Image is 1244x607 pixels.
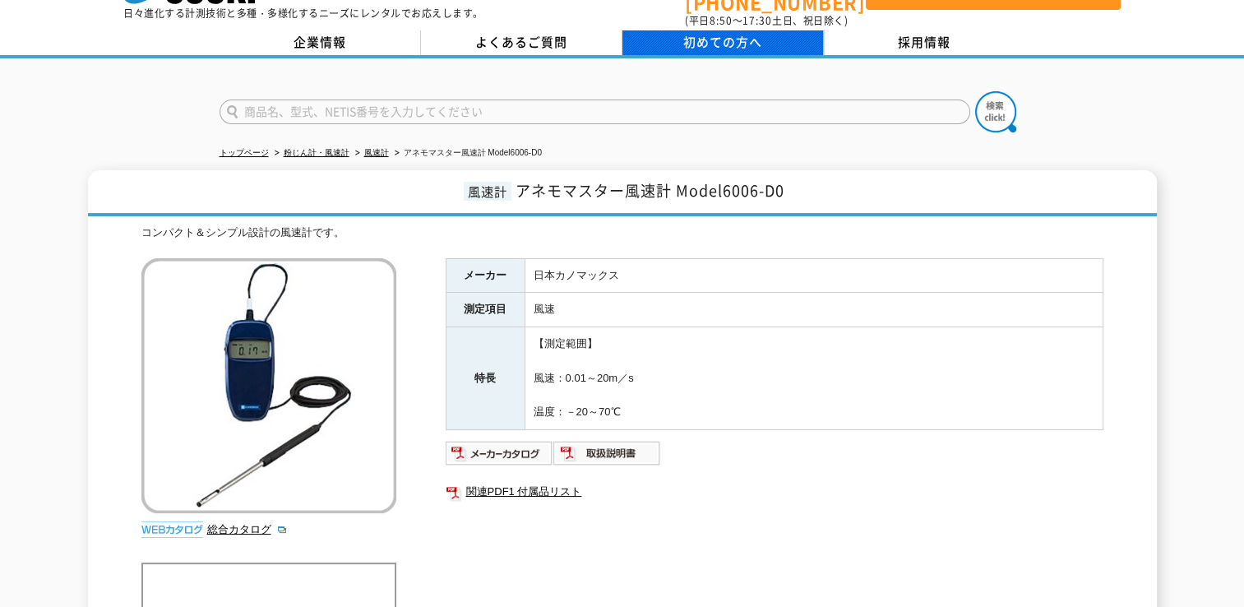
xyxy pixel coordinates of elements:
a: 企業情報 [220,30,421,55]
a: 採用情報 [824,30,1025,55]
img: 取扱説明書 [553,440,661,466]
span: 初めての方へ [683,33,762,51]
img: webカタログ [141,521,203,538]
a: 取扱説明書 [553,451,661,463]
img: btn_search.png [975,91,1016,132]
td: 風速 [525,293,1103,327]
div: コンパクト＆シンプル設計の風速計です。 [141,225,1103,242]
th: メーカー [446,258,525,293]
span: (平日 ～ 土日、祝日除く) [685,13,848,28]
a: 粉じん計・風速計 [284,148,349,157]
a: 総合カタログ [207,523,288,535]
a: よくあるご質問 [421,30,622,55]
th: 測定項目 [446,293,525,327]
td: 日本カノマックス [525,258,1103,293]
a: 風速計 [364,148,389,157]
input: 商品名、型式、NETIS番号を入力してください [220,100,970,124]
img: アネモマスター風速計 Model6006-D0 [141,258,396,513]
a: 関連PDF1 付属品リスト [446,481,1103,503]
a: 初めての方へ [622,30,824,55]
span: 17:30 [742,13,772,28]
span: 8:50 [710,13,733,28]
th: 特長 [446,327,525,430]
a: トップページ [220,148,269,157]
td: 【測定範囲】 風速：0.01～20m／s 温度：－20～70℃ [525,327,1103,430]
span: 風速計 [464,182,511,201]
a: メーカーカタログ [446,451,553,463]
img: メーカーカタログ [446,440,553,466]
p: 日々進化する計測技術と多種・多様化するニーズにレンタルでお応えします。 [123,8,483,18]
span: アネモマスター風速計 Model6006-D0 [516,179,784,202]
li: アネモマスター風速計 Model6006-D0 [391,145,542,162]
